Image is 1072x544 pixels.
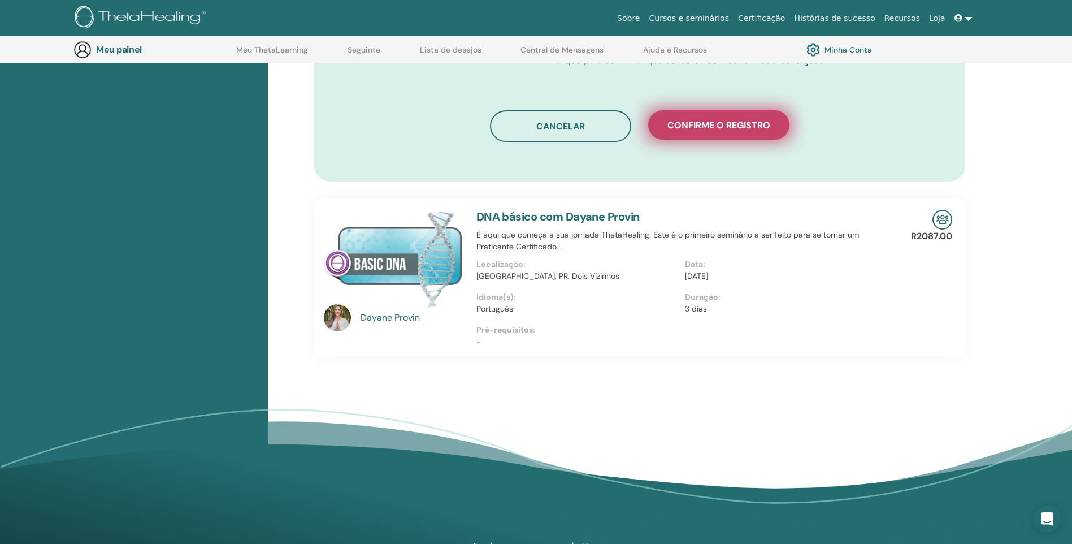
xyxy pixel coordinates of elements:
[476,336,893,348] p: -
[554,54,823,66] span: Clique para confirmar que concorda com os Termos e Condições
[361,311,465,325] a: Dayane Provin
[236,45,308,63] a: Meu ThetaLearning
[348,45,380,63] a: Seguinte
[520,45,604,63] a: Central de Mensagens
[644,8,733,29] a: Cursos e seminários
[685,270,887,282] p: [DATE]
[476,209,640,224] a: DNA básico com Dayane Provin
[911,230,952,243] p: R2087.00
[643,45,707,63] a: Ajuda e Recursos
[824,45,872,55] font: Minha Conta
[880,8,925,29] a: Recursos
[96,44,209,55] h3: Meu painel
[1034,506,1061,533] div: Abra o Intercom Messenger
[932,210,952,230] img: In-Person Seminar
[476,270,678,282] p: [GEOGRAPHIC_DATA], PR, Dois Vizinhos
[685,303,887,315] p: 3 dias
[476,303,678,315] p: Português
[490,110,631,142] button: Cancelar
[925,8,950,29] a: Loja
[613,8,644,29] a: Sobre
[476,258,678,270] p: Localização:
[806,40,820,59] img: cog.svg
[476,324,893,336] p: Pré-requisitos:
[324,304,351,331] img: default.jpg
[73,41,92,59] img: generic-user-icon.jpg
[420,45,481,63] a: Lista de desejos
[536,120,585,132] span: Cancelar
[75,6,210,31] img: logo.png
[476,229,893,253] p: É aqui que começa a sua jornada ThetaHealing. Este é o primeiro seminário a ser feito para se tor...
[667,119,770,131] span: Confirme o registro
[789,8,879,29] a: Histórias de sucesso
[685,291,887,303] p: Duração:
[324,210,463,308] img: DNA básico
[734,8,789,29] a: Certificação
[806,40,872,59] a: Minha Conta
[685,258,887,270] p: Data:
[476,291,678,303] p: Idioma(s):
[648,110,789,140] button: Confirme o registro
